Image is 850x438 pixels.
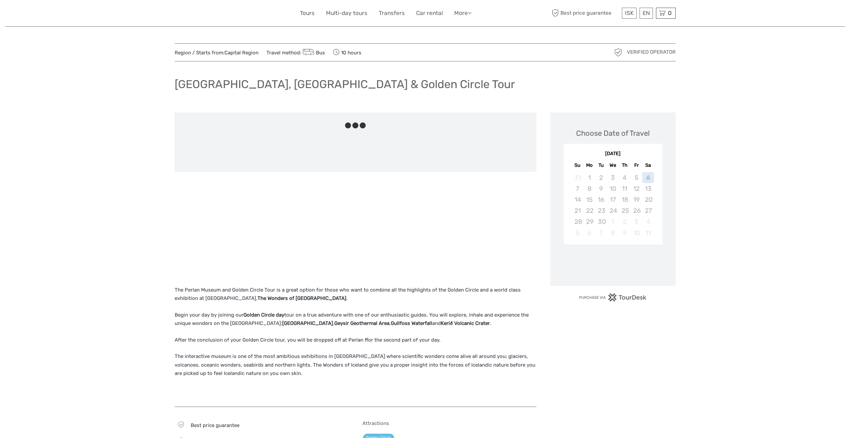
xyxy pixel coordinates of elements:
div: Sa [642,161,654,170]
a: More [454,8,472,18]
div: Su [572,161,583,170]
div: Not available Monday, September 22nd, 2025 [583,205,595,216]
div: Not available Thursday, October 9th, 2025 [619,228,631,239]
div: Not available Saturday, September 20th, 2025 [642,194,654,205]
div: EN [640,8,653,19]
div: Not available Thursday, September 11th, 2025 [619,183,631,194]
span: Best price guarantee [550,8,620,19]
div: Not available Wednesday, September 24th, 2025 [607,205,619,216]
div: Not available Monday, September 8th, 2025 [583,183,595,194]
h1: [GEOGRAPHIC_DATA], [GEOGRAPHIC_DATA] & Golden Circle Tour [175,77,515,91]
div: Not available Thursday, September 4th, 2025 [619,172,631,183]
div: Not available Monday, October 6th, 2025 [583,228,595,239]
div: Not available Tuesday, September 9th, 2025 [595,183,607,194]
div: Not available Sunday, September 7th, 2025 [572,183,583,194]
div: Fr [631,161,642,170]
div: Not available Saturday, September 13th, 2025 [642,183,654,194]
a: Bus [301,50,325,56]
a: Tours [300,8,315,18]
strong: Kerið Volcanic Crater [441,320,490,326]
strong: Geysir Geothermal Area [334,320,389,326]
div: Loading... [611,262,615,266]
div: Not available Sunday, September 14th, 2025 [572,194,583,205]
div: Not available Tuesday, September 30th, 2025 [595,216,607,227]
div: Not available Wednesday, September 10th, 2025 [607,183,619,194]
div: Not available Thursday, September 25th, 2025 [619,205,631,216]
a: Transfers [379,8,405,18]
div: Not available Thursday, October 2nd, 2025 [619,216,631,227]
div: Not available Tuesday, September 2nd, 2025 [595,172,607,183]
strong: [GEOGRAPHIC_DATA] [282,320,333,326]
span: Verified Operator [627,49,676,56]
div: Not available Wednesday, September 17th, 2025 [607,194,619,205]
div: Not available Wednesday, October 8th, 2025 [607,228,619,239]
div: Not available Friday, September 12th, 2025 [631,183,642,194]
div: Choose Date of Travel [576,128,650,138]
strong: Golden Circle day [243,312,284,318]
div: Th [619,161,631,170]
div: Not available Wednesday, September 3rd, 2025 [607,172,619,183]
div: Not available Saturday, September 6th, 2025 [642,172,654,183]
div: We [607,161,619,170]
div: Not available Sunday, August 31st, 2025 [572,172,583,183]
strong: The Wonders of [GEOGRAPHIC_DATA] [258,295,346,301]
div: Not available Saturday, October 4th, 2025 [642,216,654,227]
img: verified_operator_grey_128.png [613,47,624,58]
a: Multi-day tours [326,8,367,18]
div: Not available Saturday, October 11th, 2025 [642,228,654,239]
img: PurchaseViaTourDesk.png [579,293,647,302]
span: ISK [625,10,634,16]
div: Not available Thursday, September 18th, 2025 [619,194,631,205]
div: Not available Monday, September 1st, 2025 [583,172,595,183]
div: month 2025-09 [566,172,660,239]
div: Not available Wednesday, October 1st, 2025 [607,216,619,227]
p: After the conclusion of your Golden Circle tour, you will be dropped off at Perlan ffor the secon... [175,336,536,345]
div: Not available Monday, September 29th, 2025 [583,216,595,227]
div: Not available Friday, September 5th, 2025 [631,172,642,183]
div: Not available Sunday, September 21st, 2025 [572,205,583,216]
span: Region / Starts from: [175,49,259,56]
div: Not available Tuesday, October 7th, 2025 [595,228,607,239]
strong: Gullfoss Waterfall [391,320,432,326]
p: The interactive museum is one of the most ambitious exhibitions in [GEOGRAPHIC_DATA] where scient... [175,352,536,378]
div: Not available Saturday, September 27th, 2025 [642,205,654,216]
div: Not available Tuesday, September 23rd, 2025 [595,205,607,216]
h5: Attractions [362,420,536,426]
div: Mo [583,161,595,170]
div: [DATE] [564,150,662,157]
div: Tu [595,161,607,170]
span: 0 [667,10,673,16]
div: Not available Friday, October 3rd, 2025 [631,216,642,227]
a: Capital Region [224,50,259,56]
div: Not available Friday, September 19th, 2025 [631,194,642,205]
span: 10 hours [333,48,361,57]
a: Car rental [416,8,443,18]
p: The Perlan Museum and Golden Circle Tour is a great option for those who want to combine all the ... [175,286,536,303]
span: Best price guarantee [191,422,239,428]
p: Begin your day by joining our tour on a true adventure with one of our enthusiastic guides. You w... [175,311,536,328]
div: Not available Monday, September 15th, 2025 [583,194,595,205]
div: Not available Friday, October 10th, 2025 [631,228,642,239]
div: Not available Sunday, September 28th, 2025 [572,216,583,227]
div: Not available Sunday, October 5th, 2025 [572,228,583,239]
span: Travel method: [267,48,325,57]
div: Not available Tuesday, September 16th, 2025 [595,194,607,205]
div: Not available Friday, September 26th, 2025 [631,205,642,216]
